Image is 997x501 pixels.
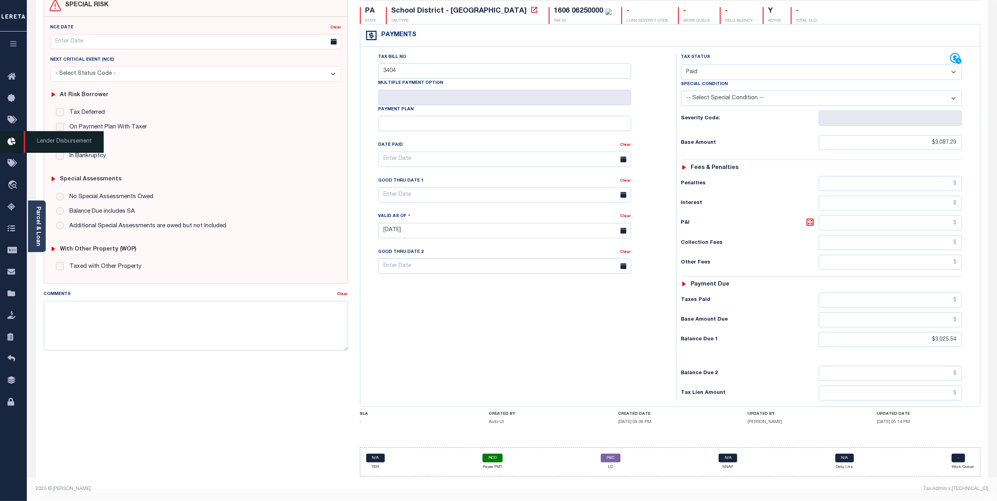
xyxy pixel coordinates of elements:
p: TOTAL DLQ [796,18,817,24]
h6: Fees & Penalties [691,165,738,171]
a: - [952,454,965,462]
p: STATE [365,18,376,24]
p: TAX ID [554,18,612,24]
input: Enter Date [50,34,341,50]
h6: Balance Due 1 [681,336,819,343]
input: Enter Date [378,152,631,167]
img: check-icon-green.svg [606,9,612,15]
h6: Severity Code: [681,115,819,122]
label: Multiple Payment Option [378,80,444,87]
label: In Bankruptcy [65,152,106,161]
a: Clear [621,250,631,254]
h6: Other Fees [681,260,819,266]
span: Lender Disbursement [24,131,104,153]
input: Enter Date [378,223,631,238]
a: Parcel & Loan [35,206,41,246]
div: Tax Admin v.[TECHNICAL_ID] [518,485,988,492]
p: TBR [366,464,385,470]
div: 1606 06250000 [554,7,604,15]
a: Clear [621,214,631,218]
h6: Taxes Paid [681,297,819,303]
h4: UPDATED BY [747,412,851,416]
input: $ [819,293,962,308]
h5: [PERSON_NAME] [747,419,851,425]
label: Valid as Of [378,212,411,220]
h6: with Other Property (WOP) [60,246,136,253]
p: DELQ AGENCY [725,18,753,24]
label: Tax Status [681,54,710,61]
label: Good Thru Date 1 [378,178,424,184]
div: - [684,7,710,16]
input: Enter Date [378,258,631,274]
h6: Tax Lien Amount [681,390,819,396]
p: Delq Ltrs [835,464,854,470]
h6: Base Amount Due [681,317,819,323]
a: N/A [366,454,385,462]
p: LD [601,464,621,470]
a: Clear [331,26,341,30]
h5: [DATE] 09:36 PM [618,419,721,425]
label: Tax Deferred [65,108,105,117]
div: - [627,7,669,16]
input: $ [819,255,962,270]
p: SNAP [719,464,737,470]
a: Clear [337,292,348,296]
label: Good Thru Date 2 [378,249,424,256]
h6: Interest [681,200,819,206]
label: Comments [44,291,71,298]
label: Taxed with Other Property [65,262,142,271]
a: Clear [621,179,631,183]
label: Date Paid [378,142,403,148]
input: $ [819,386,962,401]
label: On Payment Plan With Taxer [65,123,147,132]
div: School District - [GEOGRAPHIC_DATA] [391,7,527,15]
h6: Penalties [681,180,819,187]
p: WORK QUEUE [684,18,710,24]
div: - [725,7,753,16]
input: $ [819,196,962,211]
h4: UPDATED DATE [877,412,980,416]
h6: P&I [681,217,819,228]
p: Work Queue [952,464,974,470]
label: No Special Assessments Owed [65,193,153,202]
label: Payment Plan [378,106,414,113]
a: RCD [483,454,503,462]
p: TAX TYPE [391,18,539,24]
p: ACTIVE [768,18,781,24]
input: $ [819,332,962,347]
label: Special Condition [681,81,728,88]
span: - [360,420,362,424]
h4: CREATED BY [489,412,592,416]
div: 2025 © [PERSON_NAME]. [30,485,512,492]
h6: Payment due [691,281,729,288]
input: $ [819,176,962,191]
h6: Balance Due 2 [681,370,819,377]
h6: Special Assessments [60,176,121,183]
h4: SLA [360,412,463,416]
a: Clear [621,143,631,147]
h4: SPECIAL RISK [61,2,109,9]
div: PA [365,7,376,16]
a: N/A [719,454,737,462]
h5: Auto-UI [489,419,592,425]
label: Balance Due includes SA [65,207,135,216]
i: travel_explore [7,180,20,191]
h4: Payments [378,32,417,39]
input: Enter Date [378,187,631,202]
input: $ [819,235,962,250]
p: LOAN SEVERITY CODE [627,18,669,24]
label: Next Critical Event (NCE) [50,57,114,63]
h5: [DATE] 05:14 PM [877,419,980,425]
input: $ [819,312,962,327]
a: N/A [835,454,854,462]
h6: Collection Fees [681,240,819,246]
label: Tax Bill No [378,54,406,61]
h6: At Risk Borrower [60,92,108,98]
input: $ [819,215,962,230]
input: $ [819,135,962,150]
div: - [796,7,817,16]
div: Y [768,7,781,16]
input: $ [819,366,962,381]
label: Additional Special Assessments are owed but not Included [65,222,226,231]
label: NCE Date [50,24,74,31]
